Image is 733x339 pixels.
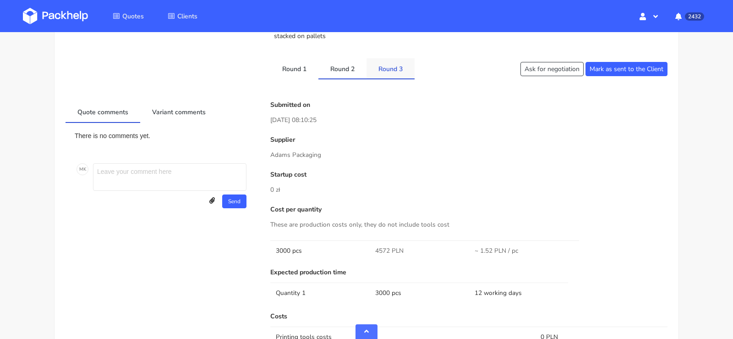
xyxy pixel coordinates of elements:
a: Quotes [102,8,155,24]
span: M [79,163,83,175]
p: no [341,25,463,33]
td: 12 working days [469,283,569,303]
p: Submitted on [270,101,667,109]
button: Mark as sent to the Client [585,62,667,76]
td: Quantity 1 [270,283,370,303]
span: ~ 1.52 PLN / pc [475,246,518,256]
a: Round 3 [366,58,415,78]
p: Boxes with product stacked on pallets [274,25,330,40]
p: 0 zł [270,185,667,195]
p: Costs [270,313,667,320]
span: K [83,163,86,175]
td: 3000 pcs [270,240,370,261]
span: 2432 [685,12,704,21]
button: Ask for negotiation [520,62,584,76]
a: Quote comments [66,101,140,122]
p: These are production costs only, they do not include tools cost [270,220,667,230]
a: Variant comments [140,101,218,122]
a: Clients [157,8,208,24]
span: 4572 PLN [375,246,404,256]
p: Cost per quantity [270,206,667,213]
p: Expected production time [270,269,667,276]
p: Supplier [270,136,667,144]
a: Round 1 [270,58,318,78]
button: Send [222,195,246,208]
p: Startup cost [270,171,667,178]
a: Round 2 [318,58,366,78]
p: Adams Packaging [270,150,667,160]
span: Quotes [122,12,144,21]
td: 3000 pcs [370,283,469,303]
img: Dashboard [23,8,88,24]
button: 2432 [668,8,710,24]
span: Clients [177,12,197,21]
p: There is no comments yet. [75,132,248,139]
p: [DATE] 08:10:25 [270,115,667,125]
